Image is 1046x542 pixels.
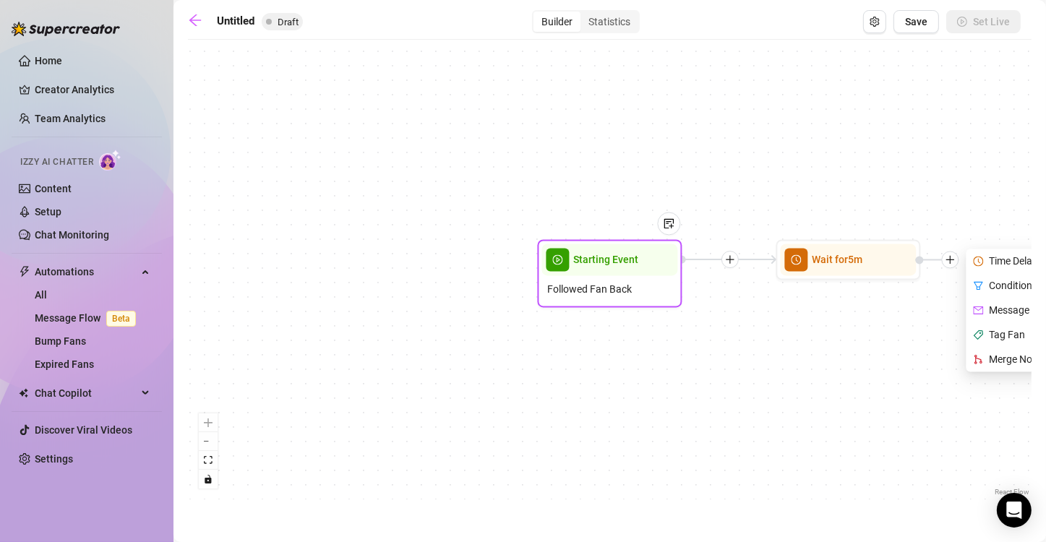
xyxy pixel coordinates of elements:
[35,260,137,283] span: Automations
[974,355,984,365] span: merge
[35,289,47,301] a: All
[35,113,106,124] a: Team Analytics
[35,424,132,436] a: Discover Viral Videos
[546,249,570,272] span: play-circle
[905,16,927,27] span: Save
[106,311,136,327] span: Beta
[533,12,580,32] div: Builder
[188,13,202,27] span: arrow-left
[199,413,218,489] div: React Flow controls
[99,150,121,171] img: AI Chatter
[35,335,86,347] a: Bump Fans
[35,382,137,405] span: Chat Copilot
[574,252,639,268] span: Starting Event
[664,218,675,230] img: Sticky Note
[863,10,886,33] button: Open Exit Rules
[35,229,109,241] a: Chat Monitoring
[20,155,93,169] span: Izzy AI Chatter
[35,453,73,465] a: Settings
[870,17,880,27] span: setting
[946,10,1021,33] button: Set Live
[538,240,682,308] div: Sticky Noteplay-circleStarting EventFollowed Fan Back
[548,282,633,298] span: Followed Fan Back
[35,312,142,324] a: Message FlowBeta
[217,14,254,27] strong: Untitled
[997,493,1032,528] div: Open Intercom Messenger
[188,13,210,30] a: arrow-left
[278,17,299,27] span: Draft
[19,388,28,398] img: Chat Copilot
[35,183,72,194] a: Content
[199,451,218,470] button: fit view
[893,10,939,33] button: Save Flow
[974,330,984,340] span: tag
[19,266,30,278] span: thunderbolt
[12,22,120,36] img: logo-BBDzfeDw.svg
[995,488,1029,496] a: React Flow attribution
[974,306,984,316] span: mail
[199,470,218,489] button: toggle interactivity
[776,240,921,280] div: clock-circleWait for5mclock-circleTime DelayfilterConditionmailMessagetagTag FanmergeMerge Nodes
[35,358,94,370] a: Expired Fans
[35,55,62,66] a: Home
[35,78,150,101] a: Creator Analytics
[532,10,640,33] div: segmented control
[813,252,863,268] span: Wait for 5m
[580,12,638,32] div: Statistics
[199,432,218,451] button: zoom out
[974,257,984,267] span: clock-circle
[725,254,735,264] span: plus
[35,206,61,218] a: Setup
[946,255,956,265] span: plus
[785,249,808,272] span: clock-circle
[974,281,984,291] span: filter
